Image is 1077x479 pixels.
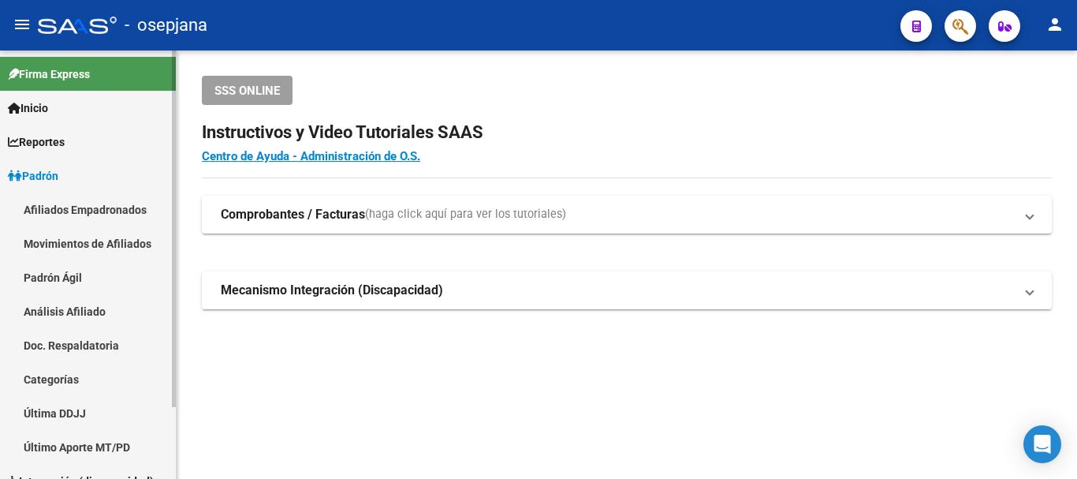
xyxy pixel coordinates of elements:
mat-expansion-panel-header: Comprobantes / Facturas(haga click aquí para ver los tutoriales) [202,196,1052,234]
span: Inicio [8,99,48,117]
mat-icon: menu [13,15,32,34]
span: - osepjana [125,8,207,43]
h2: Instructivos y Video Tutoriales SAAS [202,118,1052,148]
button: SSS ONLINE [202,76,293,105]
strong: Mecanismo Integración (Discapacidad) [221,282,443,299]
span: Reportes [8,133,65,151]
a: Centro de Ayuda - Administración de O.S. [202,149,420,163]
mat-icon: person [1045,15,1064,34]
div: Open Intercom Messenger [1023,425,1061,463]
span: SSS ONLINE [214,84,280,98]
span: (haga click aquí para ver los tutoriales) [365,206,566,223]
span: Firma Express [8,65,90,83]
span: Padrón [8,167,58,185]
mat-expansion-panel-header: Mecanismo Integración (Discapacidad) [202,271,1052,309]
strong: Comprobantes / Facturas [221,206,365,223]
